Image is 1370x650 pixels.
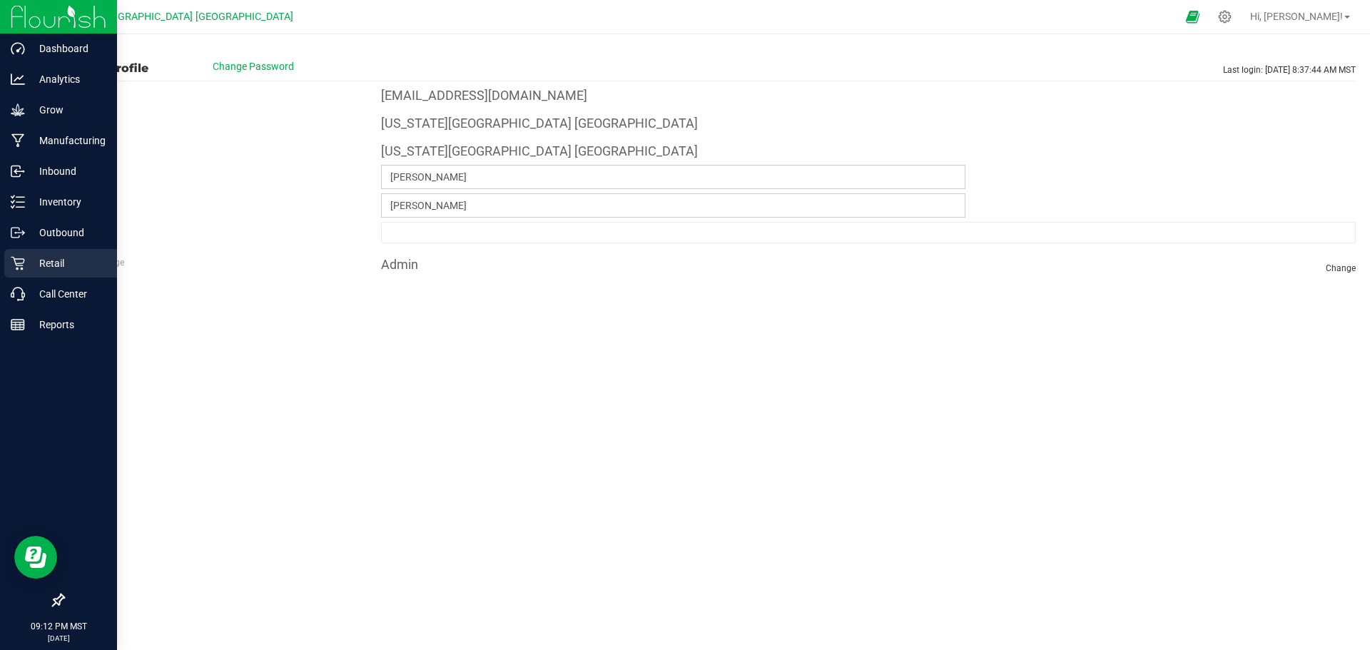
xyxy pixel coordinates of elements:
p: Outbound [25,224,111,241]
inline-svg: Manufacturing [11,133,25,148]
div: Manage settings [1216,10,1234,24]
inline-svg: Call Center [11,287,25,301]
inline-svg: Inbound [11,164,25,178]
inline-svg: Grow [11,103,25,117]
p: Manufacturing [25,132,111,149]
p: Inbound [25,163,111,180]
span: Hi, [PERSON_NAME]! [1250,11,1343,22]
inline-svg: Inventory [11,195,25,209]
span: Open Ecommerce Menu [1177,3,1209,31]
inline-svg: Dashboard [11,41,25,56]
h4: Admin [381,258,1356,272]
p: Grow [25,101,111,118]
span: Change Password [213,61,294,72]
span: Last login: [DATE] 8:37:44 AM MST [1223,64,1356,76]
h4: [US_STATE][GEOGRAPHIC_DATA] [GEOGRAPHIC_DATA] [381,116,698,131]
inline-svg: Analytics [11,72,25,86]
p: 09:12 PM MST [6,620,111,633]
inline-svg: Outbound [11,225,25,240]
inline-svg: Retail [11,256,25,270]
p: Retail [25,255,111,272]
iframe: Resource center [14,536,57,579]
span: [US_STATE][GEOGRAPHIC_DATA] [GEOGRAPHIC_DATA] [41,11,293,23]
p: Dashboard [25,40,111,57]
button: Change Password [182,54,325,78]
inline-svg: Reports [11,318,25,332]
p: Call Center [25,285,111,303]
p: Analytics [25,71,111,88]
span: Change [1326,262,1356,275]
p: Inventory [25,193,111,210]
p: [DATE] [6,633,111,644]
h4: [EMAIL_ADDRESS][DOMAIN_NAME] [381,88,587,103]
p: Reports [25,316,111,333]
input: Format: (999) 999-9999 [381,222,1356,243]
h4: [US_STATE][GEOGRAPHIC_DATA] [GEOGRAPHIC_DATA] [381,144,1356,158]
